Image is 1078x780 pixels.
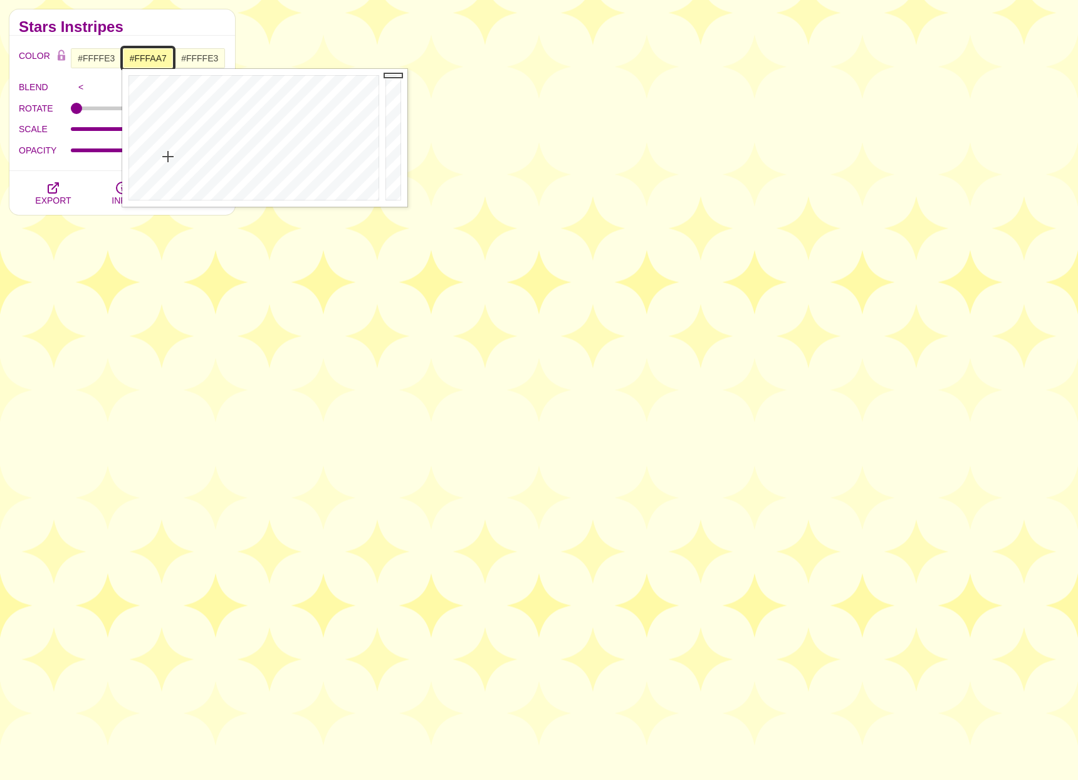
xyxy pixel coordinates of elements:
[19,48,52,69] label: COLOR
[19,100,71,117] label: ROTATE
[52,48,71,65] button: Color Lock
[112,195,132,205] span: INFO
[19,142,71,159] label: OPACITY
[92,82,206,92] p: LCH MODE
[88,171,157,215] button: INFO
[71,78,92,96] input: <
[19,171,88,215] button: EXPORT
[35,195,71,205] span: EXPORT
[19,22,226,32] h2: Stars Instripes
[19,121,71,137] label: SCALE
[19,79,71,95] label: BLEND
